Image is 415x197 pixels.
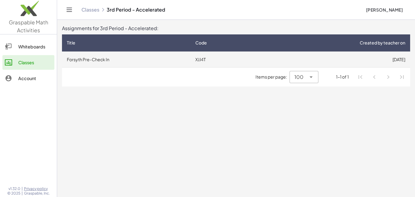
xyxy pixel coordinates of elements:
[7,191,20,196] span: © 2025
[22,191,23,196] span: |
[81,7,99,13] a: Classes
[9,186,20,191] span: v1.32.0
[18,43,52,50] div: Whiteboards
[22,186,23,191] span: |
[18,75,52,82] div: Account
[62,25,410,32] div: Assignments for 3rd Period - Accelerated:
[336,74,349,80] div: 1-1 of 1
[190,51,259,67] td: XJJ4T
[24,186,50,191] a: Privacy policy
[62,51,190,67] td: Forsyth Pre-Check In
[2,39,54,54] a: Whiteboards
[354,70,409,84] nav: Pagination Navigation
[366,7,403,12] span: [PERSON_NAME]
[294,73,304,81] span: 100
[360,40,405,46] span: Created by teacher on
[259,51,410,67] td: [DATE]
[24,191,50,196] span: Graspable, Inc.
[64,5,74,15] button: Toggle navigation
[256,74,290,80] span: Items per page:
[195,40,207,46] span: Code
[67,40,75,46] span: Title
[361,4,408,15] button: [PERSON_NAME]
[9,19,48,33] span: Graspable Math Activities
[18,59,52,66] div: Classes
[2,55,54,70] a: Classes
[2,71,54,86] a: Account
